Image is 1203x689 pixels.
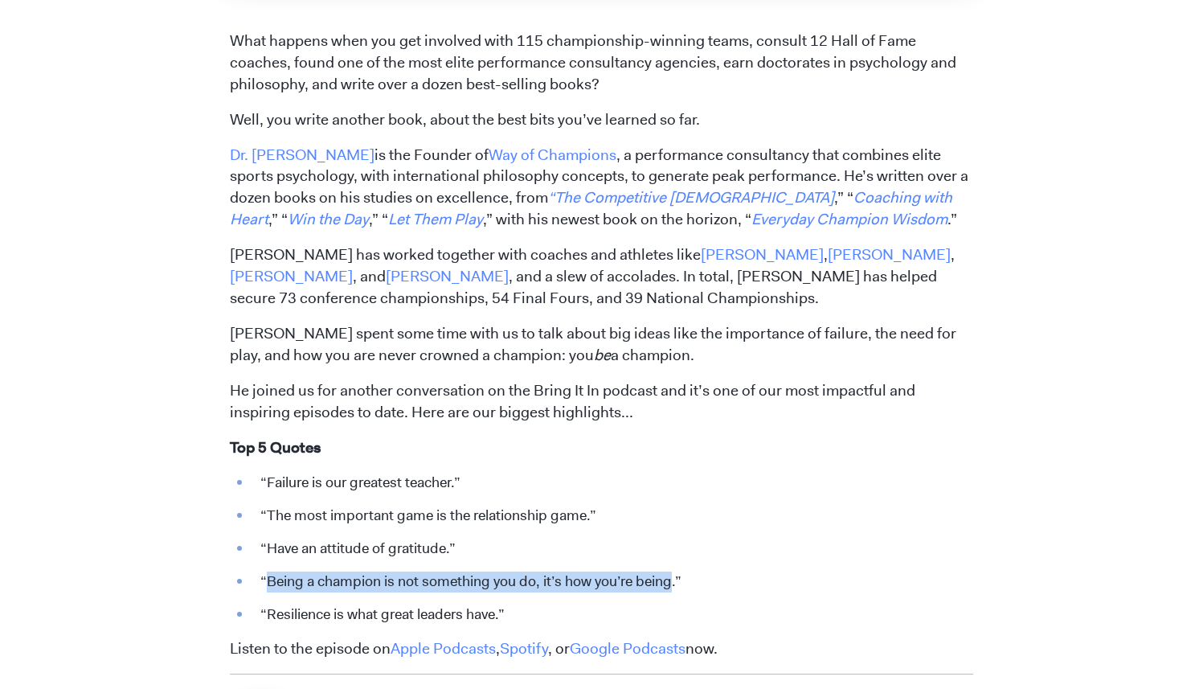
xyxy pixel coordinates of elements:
a: Spotify [500,638,548,658]
a: Win the Day [288,209,369,229]
a: [PERSON_NAME] [828,244,951,265]
a: “The Competitive [DEMOGRAPHIC_DATA] [548,187,834,207]
a: [PERSON_NAME] [386,266,509,286]
p: [PERSON_NAME] has worked together with coaches and athletes like , , , and , and a slew of accola... [230,244,973,310]
p: What happens when you get involved with 115 championship-winning teams, consult 12 Hall of Fame c... [230,31,973,96]
em: be [594,345,611,365]
a: Everyday Champion Wisdom [751,209,947,229]
p: He joined us for another conversation on the Bring It In podcast and it’s one of our most impactf... [230,380,973,424]
li: “Have an attitude of gratitude.” [252,539,973,560]
a: [PERSON_NAME] [230,266,353,286]
li: “The most important game is the relationship game.” [252,506,973,527]
p: [PERSON_NAME] spent some time with us to talk about big ideas like the importance of failure, the... [230,323,973,367]
p: Listen to the episode on , , or now. [230,638,973,660]
p: is the Founder of , a performance consultancy that combines elite sports psychology, with interna... [230,145,973,232]
a: Coaching with Heart [230,187,952,229]
a: Google Podcasts [570,638,685,658]
li: “Being a champion is not something you do, it’s how you’re being.” [252,572,973,593]
p: Well, you write another book, about the best bits you’ve learned so far. [230,109,973,131]
li: “Failure is our greatest teacher.” [252,473,973,494]
li: “Resilience is what great leaders have.” [252,605,973,625]
strong: Top 5 Quotes [230,437,321,457]
a: Apple Podcasts [391,638,496,658]
a: Let Them Play [388,209,483,229]
a: Way of Champions [489,145,616,165]
a: [PERSON_NAME] [701,244,824,265]
a: Dr. [PERSON_NAME] [230,145,374,165]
